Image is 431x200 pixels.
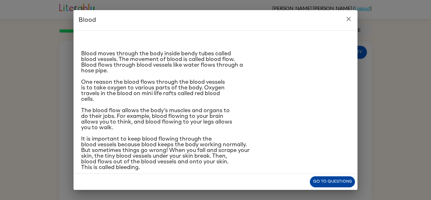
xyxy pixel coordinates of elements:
span: It is important to keep blood flowing through the blood vessels because blood keeps the body work... [81,136,250,170]
span: One reason the blood flows through the blood vessels is to take oxygen to various parts of the bo... [81,79,225,102]
button: close [342,13,355,25]
span: Blood moves through the body inside bendy tubes called blood vessels. The movement of blood is ca... [81,51,243,74]
span: The blood flow allows the body’s muscles and organs to do their jobs. For example, blood flowing ... [81,108,232,130]
h2: Blood [74,10,357,30]
button: Go to questions [310,176,355,187]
